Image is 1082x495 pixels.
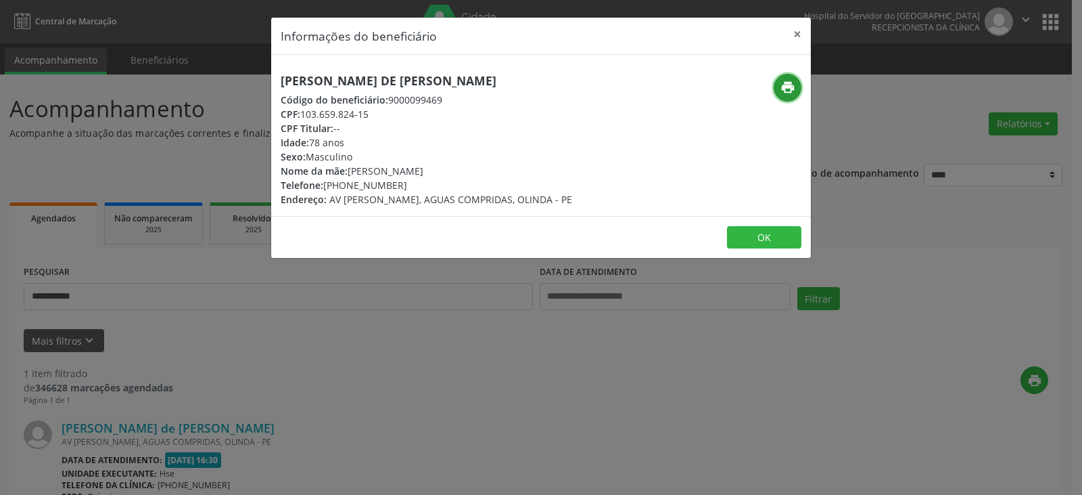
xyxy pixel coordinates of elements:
span: Código do beneficiário: [281,93,388,106]
div: 78 anos [281,135,572,150]
div: Masculino [281,150,572,164]
div: 103.659.824-15 [281,107,572,121]
button: OK [727,226,801,249]
span: AV [PERSON_NAME], AGUAS COMPRIDAS, OLINDA - PE [329,193,572,206]
div: [PERSON_NAME] [281,164,572,178]
span: Endereço: [281,193,327,206]
button: Close [784,18,811,51]
div: [PHONE_NUMBER] [281,178,572,192]
span: Idade: [281,136,309,149]
span: CPF: [281,108,300,121]
span: Sexo: [281,150,306,163]
i: print [780,80,795,95]
h5: [PERSON_NAME] de [PERSON_NAME] [281,74,572,88]
div: 9000099469 [281,93,572,107]
span: CPF Titular: [281,122,333,135]
div: -- [281,121,572,135]
span: Telefone: [281,179,323,192]
h5: Informações do beneficiário [281,27,437,45]
button: print [774,74,801,102]
span: Nome da mãe: [281,165,348,177]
